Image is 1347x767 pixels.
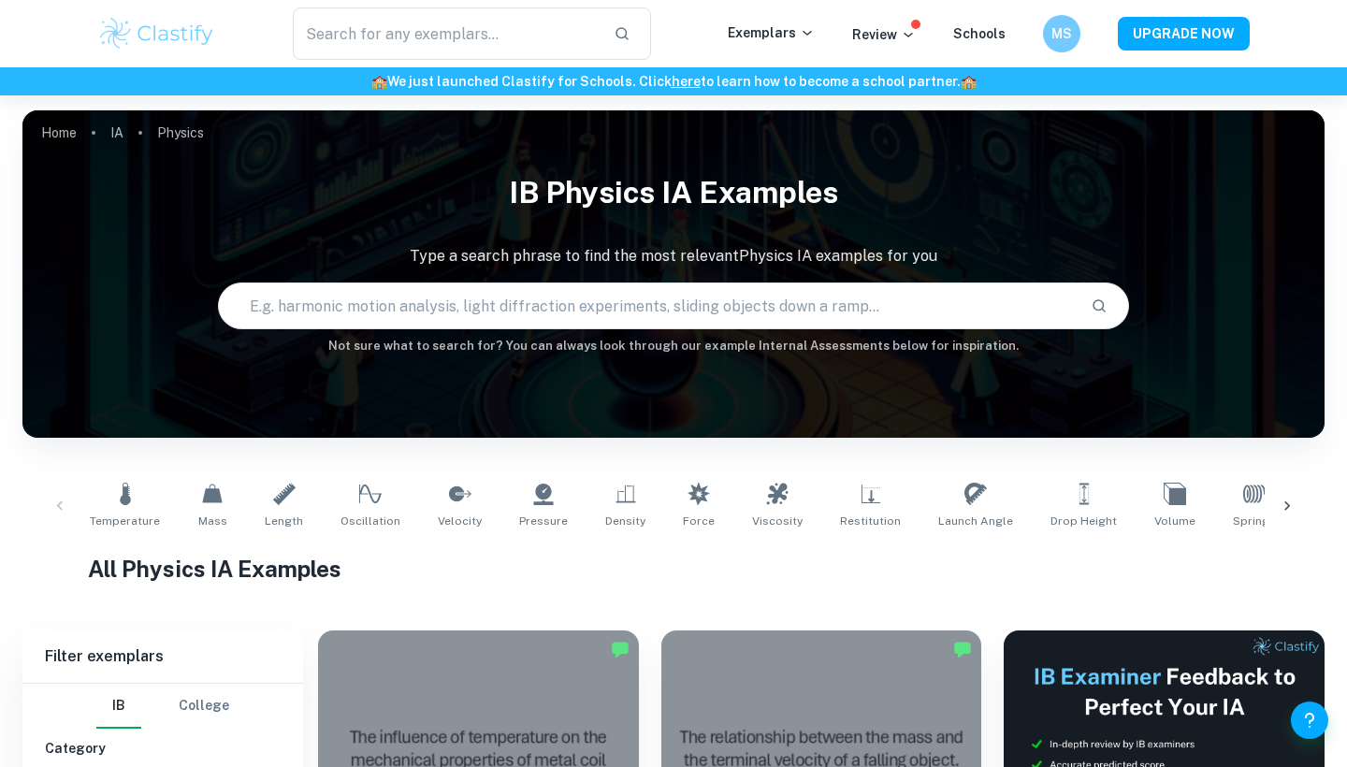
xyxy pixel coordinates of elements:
button: Search [1083,290,1115,322]
h6: We just launched Clastify for Schools. Click to learn how to become a school partner. [4,71,1343,92]
img: Clastify logo [97,15,216,52]
a: Schools [953,26,1006,41]
span: Restitution [840,513,901,529]
input: E.g. harmonic motion analysis, light diffraction experiments, sliding objects down a ramp... [219,280,1076,332]
span: Temperature [90,513,160,529]
span: 🏫 [371,74,387,89]
h1: IB Physics IA examples [22,163,1325,223]
button: Help and Feedback [1291,702,1328,739]
h1: All Physics IA Examples [88,552,1260,586]
a: here [672,74,701,89]
img: Marked [953,640,972,658]
h6: Filter exemplars [22,630,303,683]
span: Pressure [519,513,568,529]
span: Volume [1154,513,1195,529]
button: MS [1043,15,1080,52]
span: Velocity [438,513,482,529]
button: College [179,684,229,729]
span: Force [683,513,715,529]
a: Home [41,120,77,146]
p: Type a search phrase to find the most relevant Physics IA examples for you [22,245,1325,268]
h6: MS [1051,23,1073,44]
span: 🏫 [961,74,977,89]
span: Density [605,513,645,529]
p: Review [852,24,916,45]
span: Viscosity [752,513,803,529]
img: Marked [611,640,630,658]
span: Length [265,513,303,529]
span: Oscillation [340,513,400,529]
button: UPGRADE NOW [1118,17,1250,51]
span: Drop Height [1050,513,1117,529]
span: Launch Angle [938,513,1013,529]
input: Search for any exemplars... [293,7,599,60]
h6: Category [45,738,281,759]
p: Physics [157,123,204,143]
div: Filter type choice [96,684,229,729]
span: Mass [198,513,227,529]
a: IA [110,120,123,146]
h6: Not sure what to search for? You can always look through our example Internal Assessments below f... [22,337,1325,355]
span: Springs [1233,513,1276,529]
p: Exemplars [728,22,815,43]
button: IB [96,684,141,729]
